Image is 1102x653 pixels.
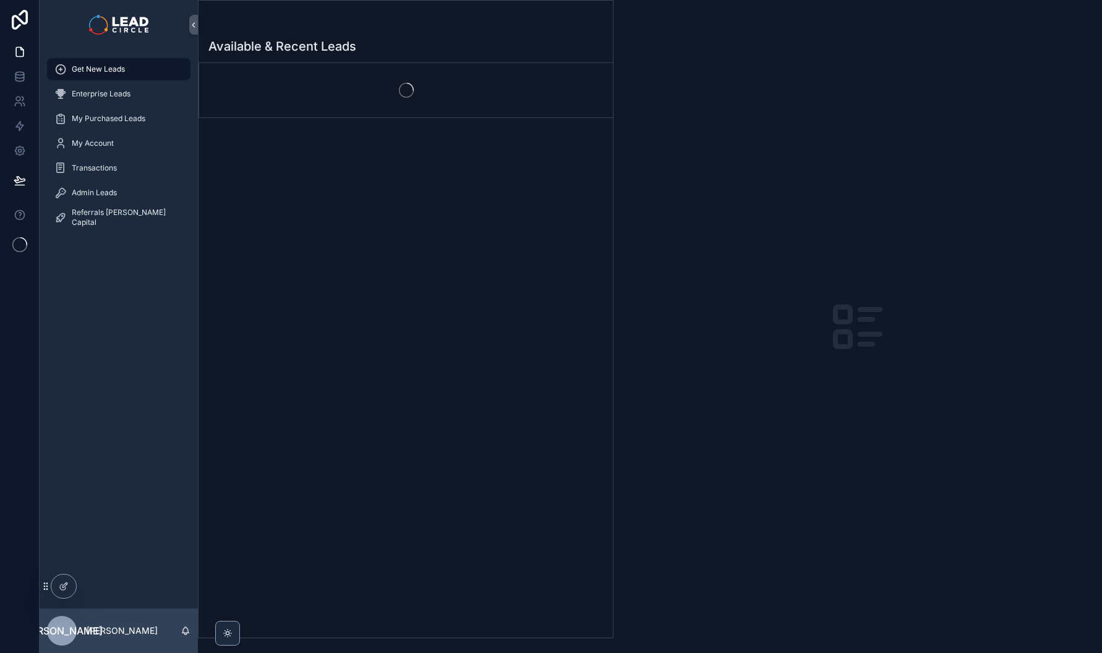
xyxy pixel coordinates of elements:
span: Get New Leads [72,64,125,74]
img: App logo [89,15,148,35]
a: My Account [47,132,190,154]
a: Transactions [47,157,190,179]
a: Admin Leads [47,182,190,204]
span: Admin Leads [72,188,117,198]
span: Enterprise Leads [72,89,130,99]
span: My Account [72,138,114,148]
a: Get New Leads [47,58,190,80]
a: Referrals [PERSON_NAME] Capital [47,206,190,229]
span: [PERSON_NAME] [21,623,103,638]
p: [PERSON_NAME] [87,625,158,637]
h1: Available & Recent Leads [208,38,356,55]
span: Transactions [72,163,117,173]
span: Referrals [PERSON_NAME] Capital [72,208,178,227]
a: Enterprise Leads [47,83,190,105]
div: scrollable content [40,49,198,245]
a: My Purchased Leads [47,107,190,130]
span: My Purchased Leads [72,114,145,124]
